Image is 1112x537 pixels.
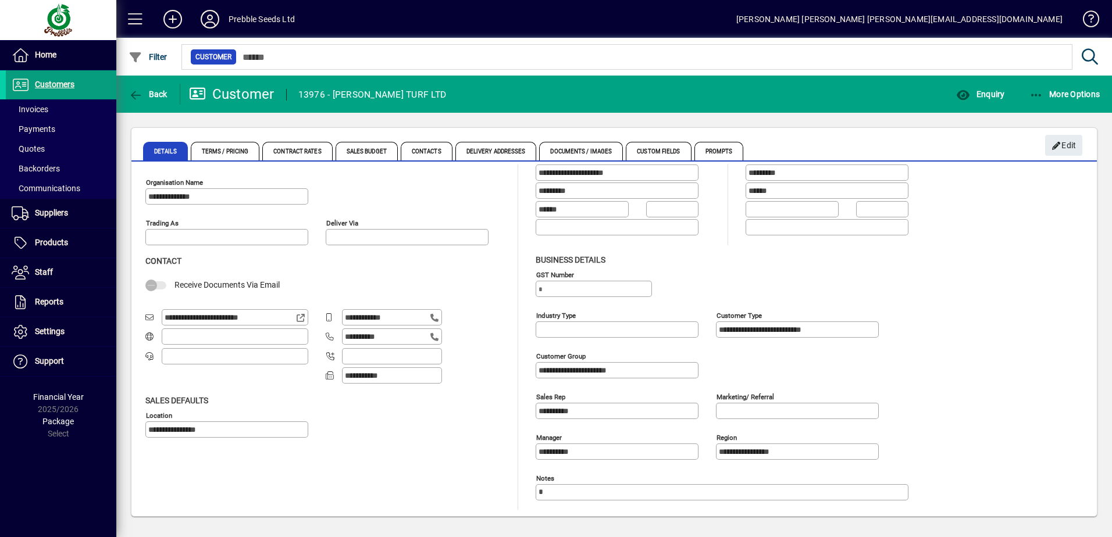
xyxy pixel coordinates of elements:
[536,392,565,400] mat-label: Sales rep
[35,297,63,306] span: Reports
[189,85,275,103] div: Customer
[336,142,398,160] span: Sales Budget
[174,280,280,289] span: Receive Documents Via Email
[191,142,260,160] span: Terms / Pricing
[1045,135,1082,156] button: Edit
[35,267,53,277] span: Staff
[539,142,623,160] span: Documents / Images
[717,392,774,400] mat-label: Marketing/ Referral
[536,352,586,360] mat-label: Customer group
[401,142,452,160] span: Contacts
[262,142,332,160] span: Contract Rates
[146,178,203,187] mat-label: Organisation name
[6,119,116,139] a: Payments
[143,142,188,160] span: Details
[536,270,574,278] mat-label: GST Number
[12,124,55,134] span: Payments
[145,256,181,266] span: Contact
[35,327,65,336] span: Settings
[12,144,45,153] span: Quotes
[154,9,191,30] button: Add
[116,84,180,105] app-page-header-button: Back
[129,52,167,62] span: Filter
[12,105,48,114] span: Invoices
[6,199,116,228] a: Suppliers
[129,90,167,99] span: Back
[35,80,74,89] span: Customers
[35,238,68,247] span: Products
[146,219,179,227] mat-label: Trading as
[42,417,74,426] span: Package
[536,474,554,482] mat-label: Notes
[6,178,116,198] a: Communications
[6,41,116,70] a: Home
[536,255,605,264] span: Business details
[953,84,1007,105] button: Enquiry
[33,392,84,402] span: Financial Year
[191,9,229,30] button: Profile
[229,10,295,28] div: Prebble Seeds Ltd
[6,317,116,346] a: Settings
[6,288,116,317] a: Reports
[6,159,116,178] a: Backorders
[956,90,1004,99] span: Enquiry
[6,99,116,119] a: Invoices
[35,356,64,366] span: Support
[1027,84,1103,105] button: More Options
[717,433,737,441] mat-label: Region
[298,85,447,104] div: 13976 - [PERSON_NAME] TURF LTD
[536,433,562,441] mat-label: Manager
[145,396,208,405] span: Sales defaults
[1074,2,1097,40] a: Knowledge Base
[694,142,744,160] span: Prompts
[6,347,116,376] a: Support
[126,46,170,67] button: Filter
[1029,90,1100,99] span: More Options
[35,50,56,59] span: Home
[736,10,1063,28] div: [PERSON_NAME] [PERSON_NAME] [PERSON_NAME][EMAIL_ADDRESS][DOMAIN_NAME]
[326,219,358,227] mat-label: Deliver via
[12,164,60,173] span: Backorders
[717,311,762,319] mat-label: Customer type
[195,51,231,63] span: Customer
[626,142,691,160] span: Custom Fields
[6,139,116,159] a: Quotes
[455,142,537,160] span: Delivery Addresses
[12,184,80,193] span: Communications
[126,84,170,105] button: Back
[6,228,116,257] a: Products
[6,258,116,287] a: Staff
[146,411,172,419] mat-label: Location
[35,208,68,217] span: Suppliers
[536,311,576,319] mat-label: Industry type
[1052,136,1077,155] span: Edit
